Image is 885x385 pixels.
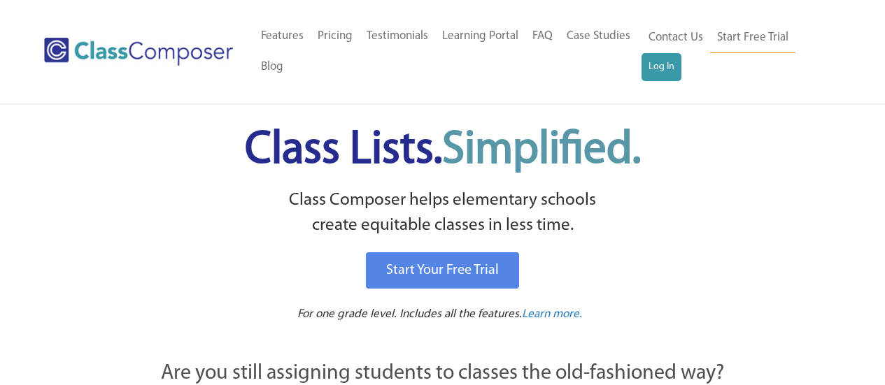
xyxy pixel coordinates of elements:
[442,128,641,173] span: Simplified.
[254,21,642,82] nav: Header Menu
[311,21,360,52] a: Pricing
[435,21,525,52] a: Learning Portal
[642,22,830,81] nav: Header Menu
[386,263,499,277] span: Start Your Free Trial
[254,21,311,52] a: Features
[525,21,560,52] a: FAQ
[44,38,233,66] img: Class Composer
[297,308,522,320] span: For one grade level. Includes all the features.
[366,252,519,289] a: Start Your Free Trial
[245,128,641,173] span: Class Lists.
[360,21,435,52] a: Testimonials
[710,22,795,54] a: Start Free Trial
[642,22,710,53] a: Contact Us
[522,308,582,320] span: Learn more.
[522,306,582,324] a: Learn more.
[642,53,681,81] a: Log In
[84,188,802,239] p: Class Composer helps elementary schools create equitable classes in less time.
[254,52,290,82] a: Blog
[560,21,637,52] a: Case Studies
